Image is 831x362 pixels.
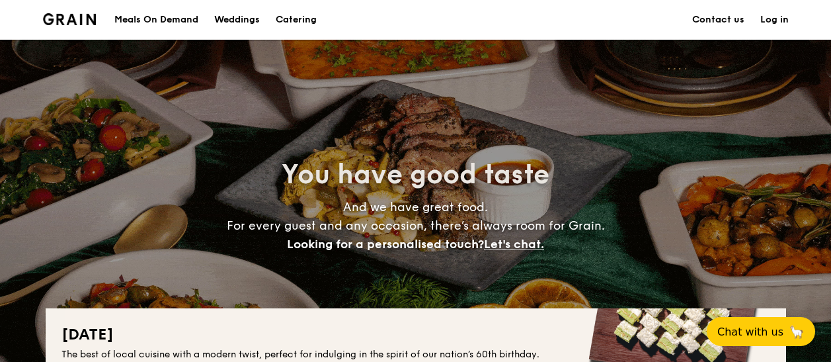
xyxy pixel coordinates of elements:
[287,237,484,251] span: Looking for a personalised touch?
[484,237,544,251] span: Let's chat.
[717,326,783,338] span: Chat with us
[43,13,97,25] img: Grain
[707,317,815,346] button: Chat with us🦙
[61,324,770,345] h2: [DATE]
[43,13,97,25] a: Logotype
[61,348,770,361] div: The best of local cuisine with a modern twist, perfect for indulging in the spirit of our nation’...
[227,200,605,251] span: And we have great food. For every guest and any occasion, there’s always room for Grain.
[282,159,549,191] span: You have good taste
[789,324,805,339] span: 🦙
